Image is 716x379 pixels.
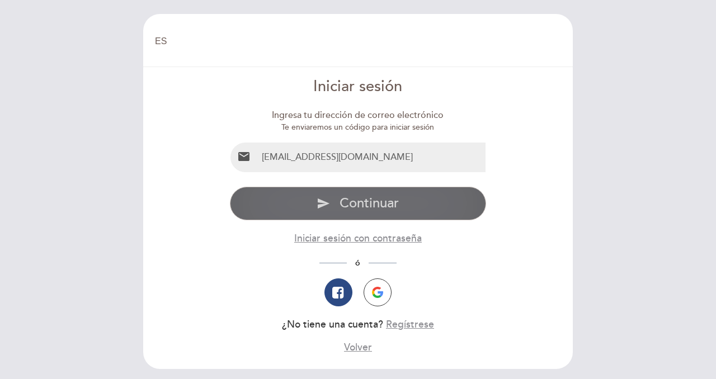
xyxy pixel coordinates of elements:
[294,231,422,245] button: Iniciar sesión con contraseña
[230,76,487,98] div: Iniciar sesión
[317,197,330,210] i: send
[344,340,372,354] button: Volver
[372,287,383,298] img: icon-google.png
[237,150,251,163] i: email
[230,109,487,122] div: Ingresa tu dirección de correo electrónico
[257,143,486,172] input: Email
[230,187,487,220] button: send Continuar
[282,319,383,330] span: ¿No tiene una cuenta?
[340,195,399,211] span: Continuar
[386,318,434,331] button: Regístrese
[230,122,487,133] div: Te enviaremos un código para iniciar sesión
[347,258,369,268] span: ó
